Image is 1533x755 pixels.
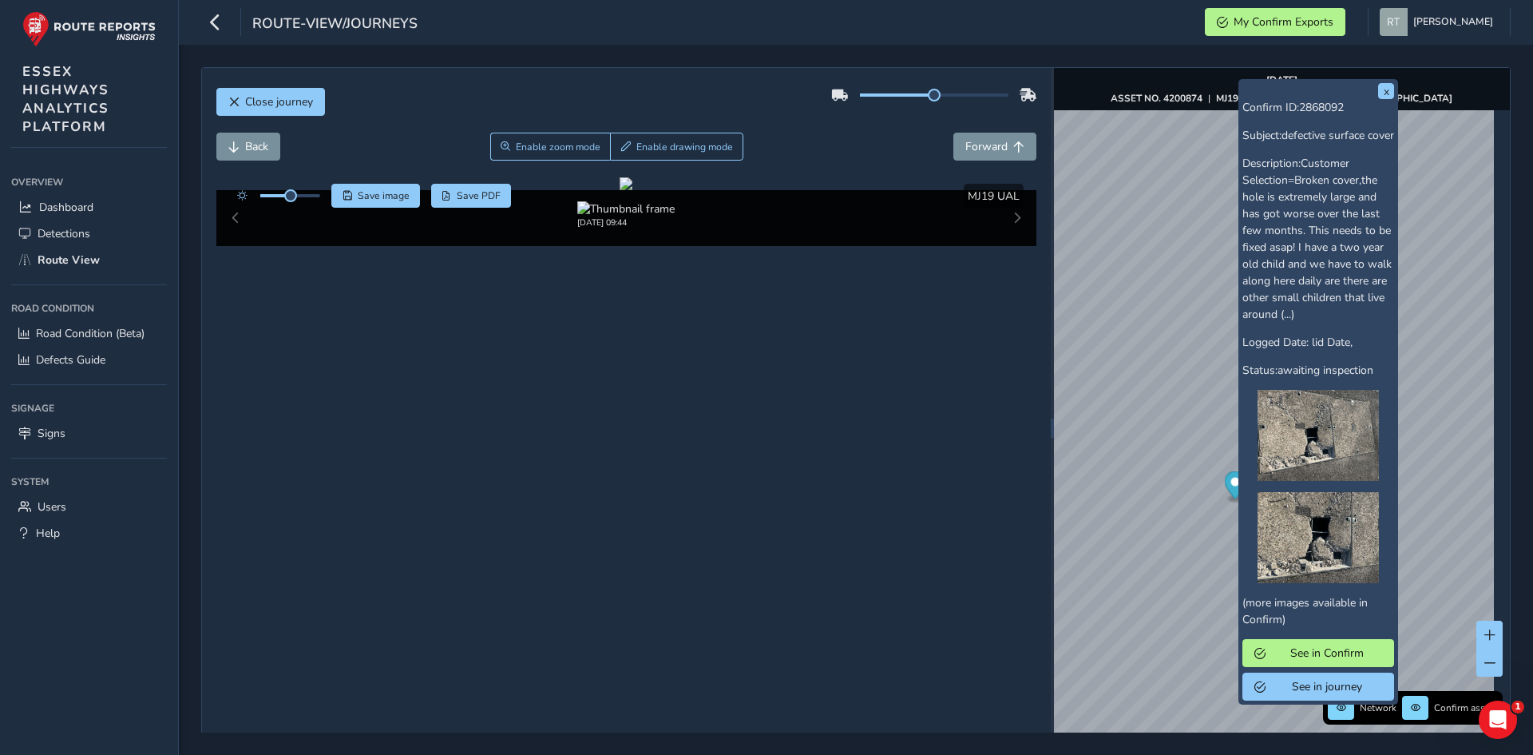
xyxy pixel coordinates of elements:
span: Users [38,499,66,515]
button: Forward [953,133,1036,161]
a: Signs [11,420,167,447]
span: Signs [38,426,65,441]
strong: MJ19 UAL [1216,92,1261,105]
span: Save PDF [457,189,501,202]
p: (more images available in Confirm) [1242,594,1394,628]
a: Dashboard [11,194,167,221]
div: Overview [11,170,167,194]
a: Users [11,494,167,520]
div: Map marker [1224,471,1246,504]
span: Save image [358,189,410,202]
span: Enable drawing mode [636,141,733,153]
span: [PERSON_NAME] [1413,8,1493,36]
span: MJ19 UAL [968,189,1020,204]
span: Customer Selection=Broken cover,the hole is extremely large and has got worse over the last few m... [1242,156,1392,322]
button: Close journey [216,88,325,116]
span: lid Date, [1312,335,1353,350]
p: Description: [1242,155,1394,323]
img: diamond-layout [1380,8,1408,36]
span: defective surface cover [1281,128,1394,143]
span: awaiting inspection [1277,363,1373,378]
a: Road Condition (Beta) [11,320,167,347]
span: 1 [1511,701,1524,713]
a: Detections [11,221,167,247]
iframe: Intercom live chat [1479,701,1517,739]
span: Forward [965,139,1008,154]
span: Detections [38,226,90,241]
a: Defects Guide [11,347,167,373]
span: Road Condition (Beta) [36,326,145,341]
span: Close journey [245,94,313,109]
span: Defects Guide [36,352,105,368]
span: Dashboard [39,200,93,215]
button: See in Confirm [1242,639,1394,667]
a: Route View [11,247,167,273]
div: | | [1111,92,1452,105]
img: https://www.essexhighways.org/reports/2023/09/15/Report_83c521493f4144fd953f7e3f570b841a_IMG_0793... [1258,390,1379,481]
button: Zoom [490,133,611,161]
button: PDF [431,184,512,208]
div: [DATE] 09:44 [577,217,675,228]
span: route-view/journeys [252,14,418,36]
span: See in journey [1271,679,1382,694]
div: Signage [11,396,167,420]
button: Draw [610,133,743,161]
span: 2868092 [1299,100,1344,115]
img: Thumbnail frame [577,201,675,217]
span: ESSEX HIGHWAYS ANALYTICS PLATFORM [22,62,109,136]
p: Logged Date: [1242,334,1394,351]
span: Network [1360,701,1396,714]
span: See in Confirm [1271,646,1382,661]
p: Status: [1242,362,1394,379]
button: x [1378,83,1394,99]
button: [PERSON_NAME] [1380,8,1499,36]
span: Help [36,526,60,541]
p: Confirm ID: [1242,99,1394,116]
div: System [11,470,167,494]
a: Help [11,520,167,546]
img: https://www.essexhighways.org/reports/2023/09/15/Report_9d342999080a499489628d1c40a02c5d_IMG_0794... [1258,492,1379,583]
button: Back [216,133,280,161]
span: Back [245,139,268,154]
button: My Confirm Exports [1205,8,1345,36]
span: Route View [38,252,100,268]
p: Subject: [1242,127,1394,144]
button: See in journey [1242,673,1394,701]
strong: ASSET NO. 4200874 [1111,92,1202,105]
button: Save [331,184,420,208]
img: rr logo [22,11,156,47]
div: Road Condition [11,296,167,320]
strong: [DATE] [1266,74,1297,86]
span: My Confirm Exports [1234,14,1333,30]
span: Confirm assets [1434,701,1498,714]
span: Enable zoom mode [516,141,600,153]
